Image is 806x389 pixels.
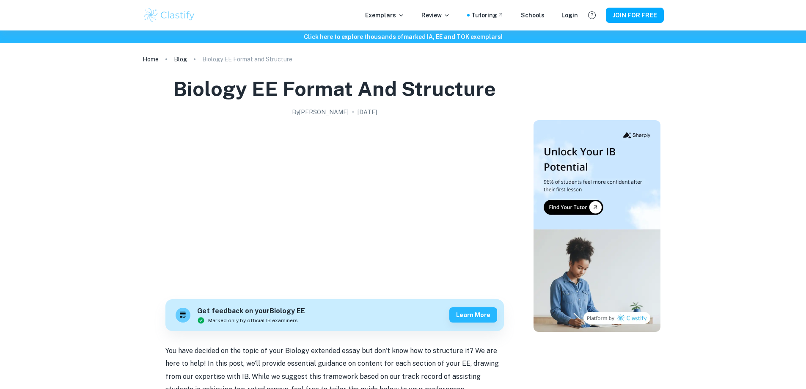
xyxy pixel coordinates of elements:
[534,120,660,332] img: Thumbnail
[606,8,664,23] button: JOIN FOR FREE
[197,306,305,317] h6: Get feedback on your Biology EE
[165,120,504,290] img: Biology EE Format and Structure cover image
[208,317,298,324] span: Marked only by official IB examiners
[521,11,545,20] a: Schools
[174,53,187,65] a: Blog
[143,7,196,24] img: Clastify logo
[365,11,404,20] p: Exemplars
[352,108,354,117] p: •
[585,8,599,22] button: Help and Feedback
[421,11,450,20] p: Review
[358,108,377,117] h2: [DATE]
[449,307,497,323] button: Learn more
[471,11,504,20] a: Tutoring
[2,32,804,41] h6: Click here to explore thousands of marked IA, EE and TOK exemplars !
[292,108,349,117] h2: By [PERSON_NAME]
[202,55,292,64] p: Biology EE Format and Structure
[561,11,578,20] a: Login
[173,75,496,102] h1: Biology EE Format and Structure
[143,53,159,65] a: Home
[165,299,504,331] a: Get feedback on yourBiology EEMarked only by official IB examinersLearn more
